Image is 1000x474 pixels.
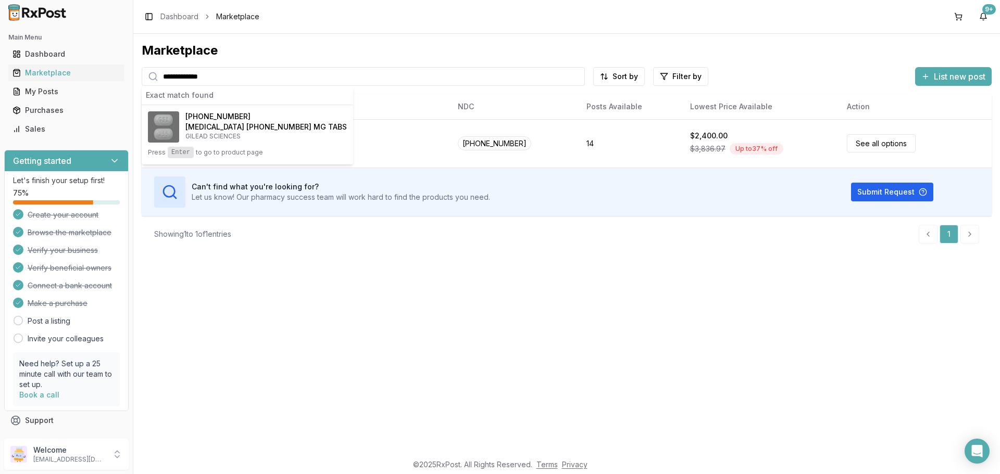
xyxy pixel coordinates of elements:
img: RxPost Logo [4,4,71,21]
td: 14 [578,119,681,168]
a: Dashboard [8,45,124,63]
kbd: Enter [168,147,194,158]
span: Create your account [28,210,98,220]
div: $2,400.00 [690,131,728,141]
span: Verify your business [28,245,98,255]
p: GILEAD SCIENCES [185,132,347,140]
div: Showing 1 to 1 of 1 entries [154,229,231,239]
h4: [MEDICAL_DATA] [PHONE_NUMBER] MG TABS [185,122,347,132]
div: 9+ [982,4,996,15]
a: Invite your colleagues [28,334,104,344]
div: Exact match found [142,86,353,105]
h3: Can't find what you're looking for? [192,182,490,192]
th: Lowest Price Available [682,94,839,119]
span: to go to product page [196,148,263,157]
div: Open Intercom Messenger [965,439,990,464]
a: Post a listing [28,316,70,326]
span: Press [148,148,166,157]
h2: Main Menu [8,33,124,42]
span: Filter by [672,71,702,82]
p: Welcome [33,445,106,455]
nav: breadcrumb [160,11,259,22]
div: My Posts [12,86,120,97]
a: Sales [8,120,124,138]
div: Dashboard [12,49,120,59]
a: List new post [915,72,992,83]
a: 1 [940,225,958,244]
button: 9+ [975,8,992,25]
span: $3,836.97 [690,144,726,154]
span: List new post [934,70,985,83]
a: Marketplace [8,63,124,82]
button: My Posts [4,83,129,100]
span: Sort by [612,71,638,82]
span: [PHONE_NUMBER] [185,111,251,122]
a: Terms [536,460,558,469]
div: Up to 37 % off [730,143,783,155]
img: Odefsey 200-25-25 MG TABS [148,111,179,143]
p: Need help? Set up a 25 minute call with our team to set up. [19,358,114,390]
button: Submit Request [851,183,933,201]
img: User avatar [10,446,27,463]
span: Make a purchase [28,298,87,309]
span: Feedback [25,434,60,444]
button: Support [4,411,129,430]
a: My Posts [8,82,124,101]
a: Purchases [8,101,124,120]
span: Marketplace [216,11,259,22]
a: Dashboard [160,11,198,22]
button: Sort by [593,67,645,86]
button: Feedback [4,430,129,449]
button: Odefsey 200-25-25 MG TABS[PHONE_NUMBER][MEDICAL_DATA] [PHONE_NUMBER] MG TABSGILEAD SCIENCESPressE... [142,105,353,164]
a: See all options [847,134,916,152]
span: Verify beneficial owners [28,263,111,273]
button: Dashboard [4,46,129,62]
span: [PHONE_NUMBER] [458,136,531,150]
th: NDC [449,94,578,119]
button: Purchases [4,102,129,119]
p: Let us know! Our pharmacy success team will work hard to find the products you need. [192,192,490,202]
div: Marketplace [142,42,992,59]
button: Sales [4,121,129,137]
p: [EMAIL_ADDRESS][DOMAIN_NAME] [33,455,106,464]
nav: pagination [919,225,979,244]
button: List new post [915,67,992,86]
div: Marketplace [12,68,120,78]
span: 75 % [13,188,29,198]
h3: Getting started [13,155,71,167]
p: Let's finish your setup first! [13,175,120,186]
div: Sales [12,124,120,134]
a: Book a call [19,390,59,399]
span: Connect a bank account [28,280,112,291]
th: Action [839,94,992,119]
th: Posts Available [578,94,681,119]
button: Filter by [653,67,708,86]
button: Marketplace [4,65,129,81]
div: Purchases [12,105,120,116]
span: Browse the marketplace [28,227,111,238]
a: Privacy [562,460,587,469]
